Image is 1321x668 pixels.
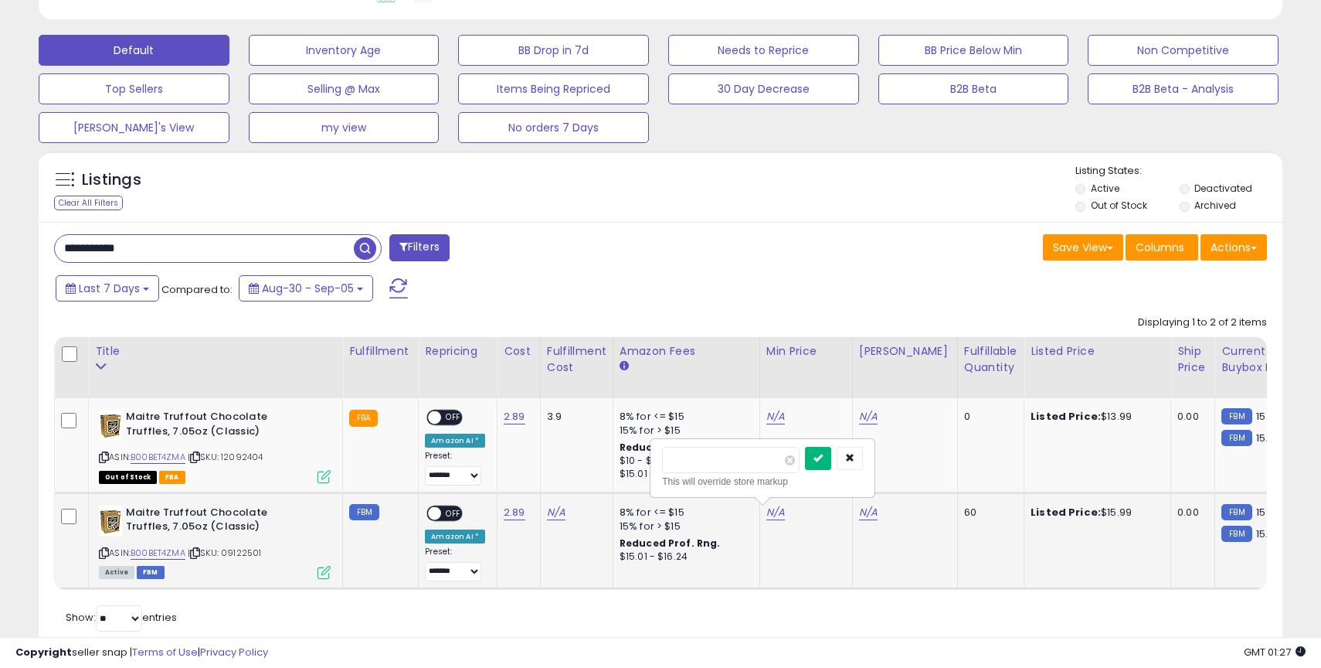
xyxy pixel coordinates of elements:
[620,537,721,550] b: Reduced Prof. Rng.
[79,281,140,296] span: Last 7 Days
[425,434,485,448] div: Amazon AI *
[458,35,649,66] button: BB Drop in 7d
[620,343,753,360] div: Amazon Fees
[56,275,159,302] button: Last 7 Days
[39,35,229,66] button: Default
[1031,505,1101,520] b: Listed Price:
[249,112,440,143] button: my view
[458,112,649,143] button: No orders 7 Days
[620,468,748,481] div: $15.01 - $16.24
[1200,234,1267,261] button: Actions
[620,455,748,468] div: $10 - $10.83
[442,411,467,424] span: OFF
[1136,240,1184,255] span: Columns
[159,471,185,484] span: FBA
[547,410,601,424] div: 3.9
[425,343,491,360] div: Repricing
[668,35,859,66] button: Needs to Reprice
[620,410,748,424] div: 8% for <= $15
[349,343,412,360] div: Fulfillment
[1256,409,1265,424] span: 15
[1031,506,1159,520] div: $15.99
[66,610,177,625] span: Show: entries
[1043,234,1123,261] button: Save View
[99,566,134,579] span: All listings currently available for purchase on Amazon
[126,506,314,538] b: Maitre Truffout Chocolate Truffles, 7.05oz (Classic)
[547,505,565,520] a: N/A
[349,410,378,427] small: FBA
[442,506,467,520] span: OFF
[1091,182,1119,195] label: Active
[964,343,1017,376] div: Fulfillable Quantity
[15,646,268,660] div: seller snap | |
[188,547,262,559] span: | SKU: 09122501
[1177,410,1203,424] div: 0.00
[1256,505,1265,520] span: 15
[547,343,606,376] div: Fulfillment Cost
[99,410,122,441] img: 41KAXyFT9gL._SL40_.jpg
[878,35,1069,66] button: BB Price Below Min
[504,343,534,360] div: Cost
[1221,408,1251,424] small: FBM
[620,441,721,454] b: Reduced Prof. Rng.
[1177,343,1208,376] div: Ship Price
[766,409,785,424] a: N/A
[859,409,878,424] a: N/A
[82,169,141,191] h5: Listings
[249,73,440,104] button: Selling @ Max
[1194,182,1252,195] label: Deactivated
[1088,35,1279,66] button: Non Competitive
[15,645,72,659] strong: Copyright
[1221,504,1251,520] small: FBM
[620,506,748,520] div: 8% for <= $15
[620,360,629,373] small: Amazon Fees.
[859,343,951,360] div: [PERSON_NAME]
[1256,431,1280,445] span: 15.27
[1031,410,1159,424] div: $13.99
[878,73,1069,104] button: B2B Beta
[504,409,525,424] a: 2.89
[425,530,485,544] div: Amazon AI *
[99,471,157,484] span: All listings that are currently out of stock and unavailable for purchase on Amazon
[1221,526,1251,542] small: FBM
[766,505,785,520] a: N/A
[262,281,354,296] span: Aug-30 - Sep-05
[132,645,198,659] a: Terms of Use
[239,275,373,302] button: Aug-30 - Sep-05
[137,566,165,579] span: FBM
[1075,164,1282,179] p: Listing States:
[95,343,336,360] div: Title
[131,547,185,560] a: B00BET4ZMA
[131,451,185,464] a: B00BET4ZMA
[1221,430,1251,446] small: FBM
[1194,199,1236,212] label: Archived
[766,343,846,360] div: Min Price
[668,73,859,104] button: 30 Day Decrease
[1126,234,1198,261] button: Columns
[1256,527,1280,541] span: 15.27
[620,520,748,533] div: 15% for > $15
[1177,506,1203,520] div: 0.00
[458,73,649,104] button: Items Being Repriced
[1244,645,1306,659] span: 2025-09-16 01:27 GMT
[1031,409,1101,424] b: Listed Price:
[161,282,233,297] span: Compared to:
[200,645,268,659] a: Privacy Policy
[964,410,1012,424] div: 0
[1221,343,1301,376] div: Current Buybox Price
[425,547,485,581] div: Preset:
[620,550,748,564] div: $15.01 - $16.24
[54,196,123,210] div: Clear All Filters
[99,506,331,578] div: ASIN:
[1138,315,1267,330] div: Displaying 1 to 2 of 2 items
[249,35,440,66] button: Inventory Age
[662,474,863,489] div: This will override store markup
[39,112,229,143] button: [PERSON_NAME]'s View
[1031,343,1164,360] div: Listed Price
[126,410,314,442] b: Maitre Truffout Chocolate Truffles, 7.05oz (Classic)
[1091,199,1147,212] label: Out of Stock
[964,506,1012,520] div: 60
[188,451,263,463] span: | SKU: 12092404
[39,73,229,104] button: Top Sellers
[99,506,122,537] img: 41KAXyFT9gL._SL40_.jpg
